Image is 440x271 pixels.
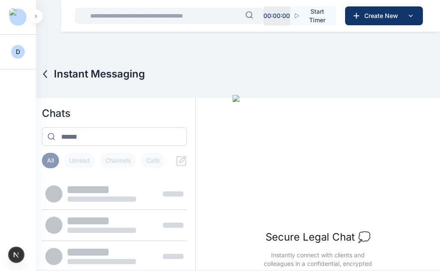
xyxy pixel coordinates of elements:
[361,12,405,20] span: Create New
[305,7,329,24] span: Start Timer
[263,12,290,20] p: 00 : 00 : 00
[345,6,423,25] button: Create New
[290,6,336,25] button: Start Timer
[42,107,187,120] h2: Chats
[141,153,165,168] button: Calls
[7,10,29,24] button: Logo
[233,95,404,223] img: No Open Chat
[100,153,136,168] button: Channels
[266,230,371,244] h3: Secure Legal Chat 💭
[11,45,25,59] button: D
[42,153,59,168] button: All
[9,9,27,26] img: Logo
[64,153,95,168] button: Unread
[54,67,145,81] span: Instant Messaging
